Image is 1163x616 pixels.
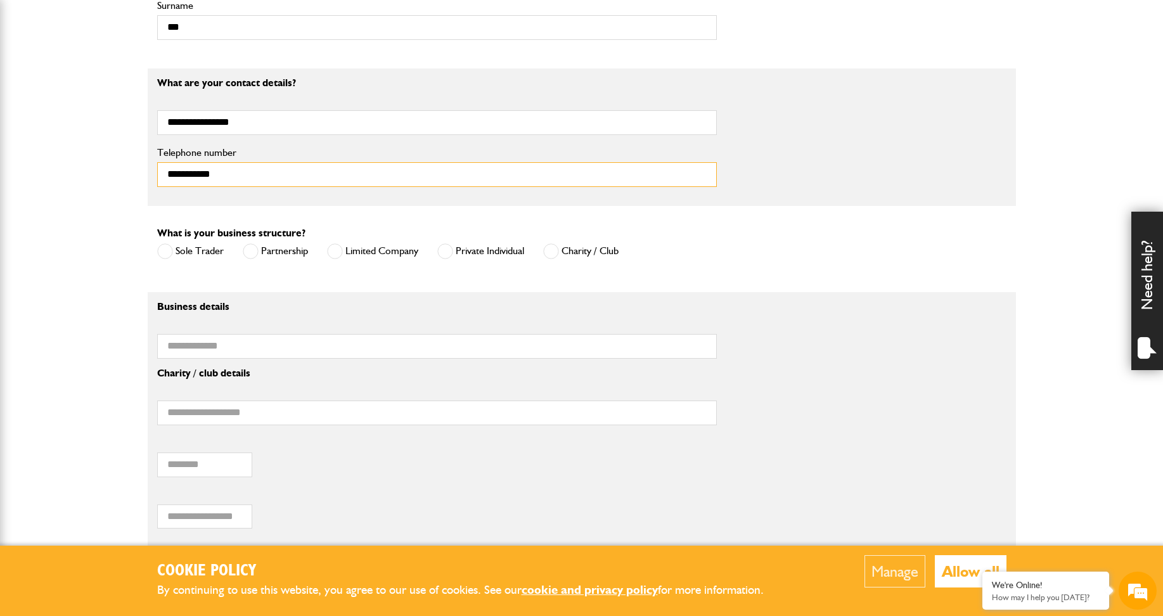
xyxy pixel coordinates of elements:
p: Charity / club details [157,368,717,378]
textarea: Type your message and hit 'Enter' [16,229,231,380]
button: Allow all [935,555,1006,587]
label: Private Individual [437,243,524,259]
p: Business details [157,302,717,312]
input: Enter your last name [16,117,231,145]
img: d_20077148190_company_1631870298795_20077148190 [22,70,53,88]
p: How may I help you today? [992,593,1100,602]
label: Sole Trader [157,243,224,259]
div: Need help? [1131,212,1163,370]
div: Minimize live chat window [208,6,238,37]
em: Start Chat [172,390,230,407]
p: What are your contact details? [157,78,717,88]
label: Surname [157,1,717,11]
label: What is your business structure? [157,228,305,238]
p: By continuing to use this website, you agree to our use of cookies. See our for more information. [157,581,785,600]
input: Enter your email address [16,155,231,183]
div: Chat with us now [66,71,213,87]
label: Partnership [243,243,308,259]
input: Enter your phone number [16,192,231,220]
label: Limited Company [327,243,418,259]
button: Manage [864,555,925,587]
label: Charity / Club [543,243,619,259]
h2: Cookie Policy [157,561,785,581]
label: Telephone number [157,148,717,158]
a: cookie and privacy policy [522,582,658,597]
div: We're Online! [992,580,1100,591]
